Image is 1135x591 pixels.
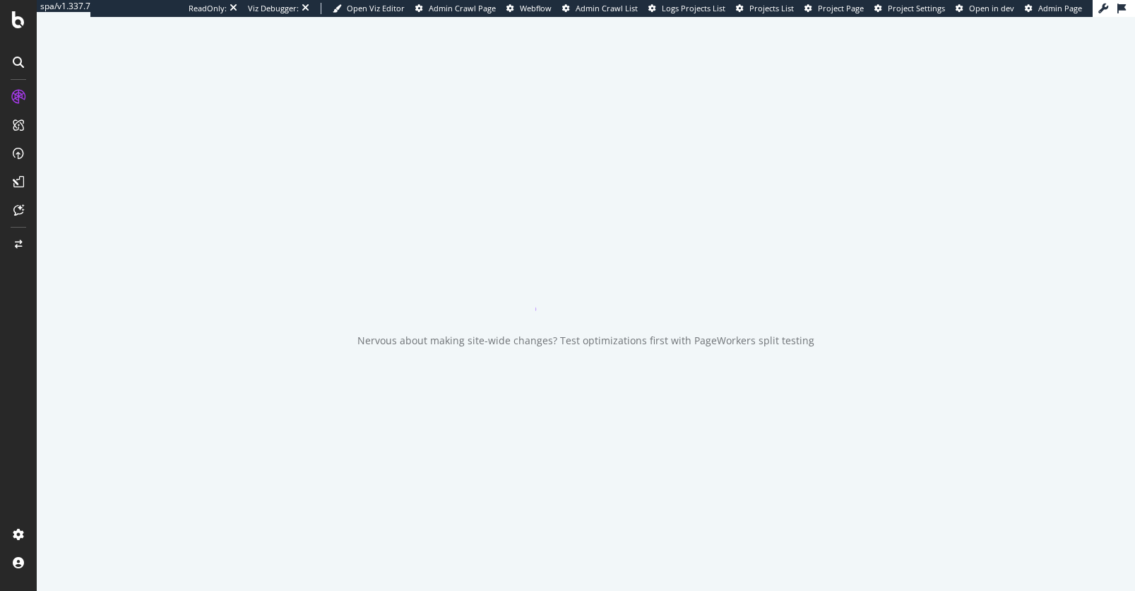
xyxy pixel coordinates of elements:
[562,3,638,14] a: Admin Crawl List
[357,334,814,348] div: Nervous about making site-wide changes? Test optimizations first with PageWorkers split testing
[969,3,1014,13] span: Open in dev
[429,3,496,13] span: Admin Crawl Page
[804,3,864,14] a: Project Page
[888,3,945,13] span: Project Settings
[956,3,1014,14] a: Open in dev
[333,3,405,14] a: Open Viz Editor
[248,3,299,14] div: Viz Debugger:
[189,3,227,14] div: ReadOnly:
[662,3,725,13] span: Logs Projects List
[535,260,637,311] div: animation
[749,3,794,13] span: Projects List
[415,3,496,14] a: Admin Crawl Page
[736,3,794,14] a: Projects List
[347,3,405,13] span: Open Viz Editor
[648,3,725,14] a: Logs Projects List
[818,3,864,13] span: Project Page
[1025,3,1082,14] a: Admin Page
[874,3,945,14] a: Project Settings
[1038,3,1082,13] span: Admin Page
[576,3,638,13] span: Admin Crawl List
[506,3,552,14] a: Webflow
[520,3,552,13] span: Webflow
